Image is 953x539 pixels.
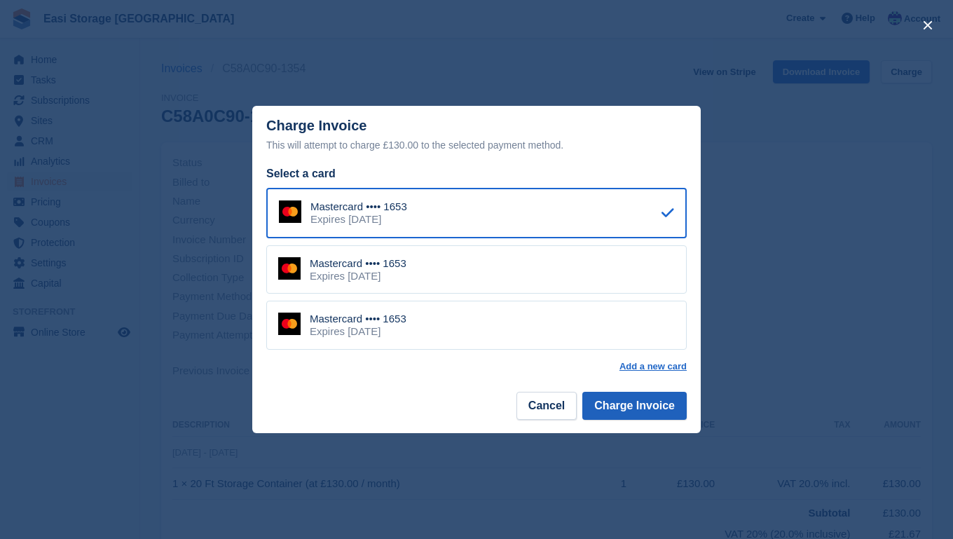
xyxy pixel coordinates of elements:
div: Charge Invoice [266,118,687,153]
img: Mastercard Logo [278,257,301,280]
div: Mastercard •••• 1653 [310,257,406,270]
a: Add a new card [619,361,687,372]
div: Mastercard •••• 1653 [310,313,406,325]
button: Cancel [516,392,577,420]
div: Expires [DATE] [310,325,406,338]
div: Mastercard •••• 1653 [310,200,407,213]
div: Expires [DATE] [310,213,407,226]
div: Select a card [266,165,687,182]
img: Mastercard Logo [279,200,301,223]
div: Expires [DATE] [310,270,406,282]
button: Charge Invoice [582,392,687,420]
img: Mastercard Logo [278,313,301,335]
button: close [917,14,939,36]
div: This will attempt to charge £130.00 to the selected payment method. [266,137,687,153]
